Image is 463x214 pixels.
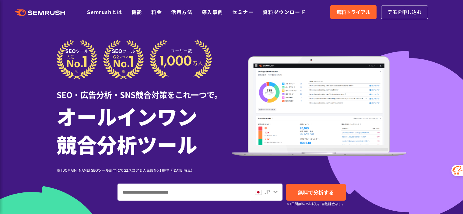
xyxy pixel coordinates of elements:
a: 無料で分析する [286,184,346,201]
small: ※7日間無料でお試し。自動課金なし。 [286,201,345,207]
div: SEO・広告分析・SNS競合対策をこれ一つで。 [57,79,232,100]
a: Semrushとは [87,8,122,16]
span: 無料で分析する [298,188,334,196]
span: デモを申し込む [388,8,422,16]
a: 資料ダウンロード [263,8,306,16]
a: 機能 [132,8,142,16]
a: デモを申し込む [381,5,428,19]
a: 無料トライアル [330,5,377,19]
a: 活用方法 [171,8,192,16]
span: 無料トライアル [336,8,370,16]
a: 導入事例 [202,8,223,16]
span: JP [264,188,270,195]
div: ※ [DOMAIN_NAME] SEOツール部門にてG2スコア＆人気度No.1獲得（[DATE]時点） [57,167,232,173]
a: 料金 [151,8,162,16]
a: セミナー [232,8,254,16]
input: ドメイン、キーワードまたはURLを入力してください [118,184,250,200]
h1: オールインワン 競合分析ツール [57,102,232,158]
